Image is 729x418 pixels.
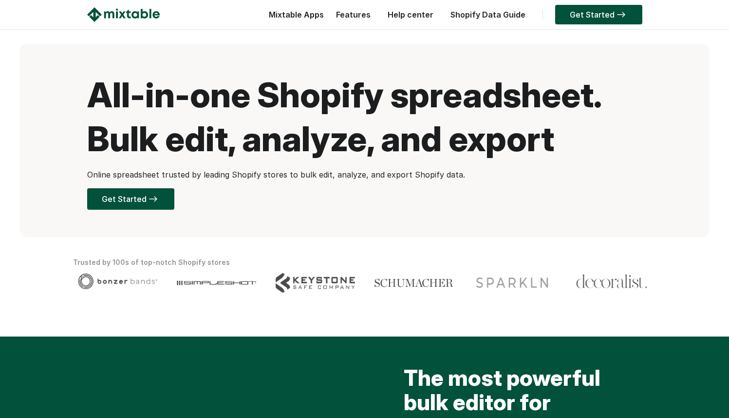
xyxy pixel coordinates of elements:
[87,188,174,210] a: Get Started
[276,273,355,293] img: Client logo
[473,273,552,293] img: Client logo
[446,10,530,20] a: Shopify Data Guide
[87,7,160,22] img: Mixtable logo
[576,273,648,290] img: Client logo
[73,257,656,268] div: Trusted by 100s of top-notch Shopify stores
[147,196,160,202] img: arrow-right.svg
[331,10,375,20] a: Features
[87,169,642,180] p: Online spreadsheet trusted by leading Shopify stores to bulk edit, analyze, and export Shopify data.
[615,12,628,18] img: arrow-right.svg
[383,10,438,20] a: Help center
[177,273,256,293] img: Client logo
[264,7,324,27] div: Mixtable Apps
[87,73,642,161] h1: All-in-one Shopify spreadsheet. Bulk edit, analyze, and export
[555,5,642,24] a: Get Started
[78,273,157,289] img: Client logo
[374,273,454,293] img: Client logo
